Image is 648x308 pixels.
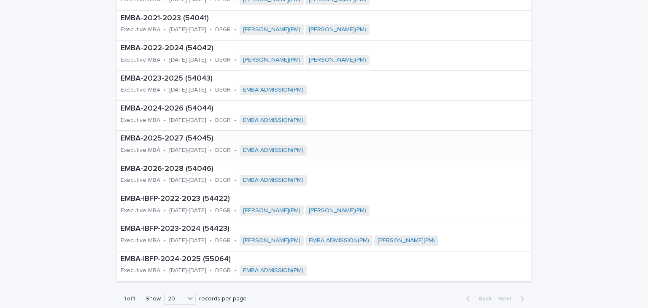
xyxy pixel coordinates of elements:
[121,86,160,94] p: Executive MBA
[210,177,212,184] p: •
[234,26,236,33] p: •
[169,86,206,94] p: [DATE]-[DATE]
[215,57,231,64] p: DEGR
[210,26,212,33] p: •
[243,177,303,184] a: EMBA ADMISSION(PM)
[169,147,206,154] p: [DATE]-[DATE]
[234,207,236,214] p: •
[121,57,160,64] p: Executive MBA
[117,71,531,101] a: EMBA-2023-2025 (54043)Executive MBA•[DATE]-[DATE]•DEGR•EMBA ADMISSION(PM)
[210,86,212,94] p: •
[121,74,400,84] p: EMBA-2023-2025 (54043)
[215,147,231,154] p: DEGR
[121,255,418,264] p: EMBA-IBFP-2024-2025 (55064)
[121,195,481,204] p: EMBA-IBFP-2022-2023 (54422)
[215,207,231,214] p: DEGR
[234,57,236,64] p: •
[243,207,300,214] a: [PERSON_NAME](PM)
[117,251,531,281] a: EMBA-IBFP-2024-2025 (55064)Executive MBA•[DATE]-[DATE]•DEGR•EMBA ADMISSION(PM)
[378,237,435,244] a: [PERSON_NAME](PM)
[164,147,166,154] p: •
[210,57,212,64] p: •
[243,147,303,154] a: EMBA ADMISSION(PM)
[234,237,236,244] p: •
[210,207,212,214] p: •
[121,267,160,274] p: Executive MBA
[495,295,531,303] button: Next
[117,11,531,41] a: EMBA-2021-2023 (54041)Executive MBA•[DATE]-[DATE]•DEGR•[PERSON_NAME](PM) [PERSON_NAME](PM)
[164,86,166,94] p: •
[117,161,531,191] a: EMBA-2026-2028 (54046)Executive MBA•[DATE]-[DATE]•DEGR•EMBA ADMISSION(PM)
[117,41,531,70] a: EMBA-2022-2024 (54042)Executive MBA•[DATE]-[DATE]•DEGR•[PERSON_NAME](PM) [PERSON_NAME](PM)
[309,26,366,33] a: [PERSON_NAME](PM)
[121,147,160,154] p: Executive MBA
[121,14,459,23] p: EMBA-2021-2023 (54041)
[121,134,401,143] p: EMBA-2025-2027 (54045)
[234,177,236,184] p: •
[215,117,231,124] p: DEGR
[121,207,160,214] p: Executive MBA
[121,26,160,33] p: Executive MBA
[459,295,495,303] button: Back
[165,294,185,303] div: 20
[498,296,517,302] span: Next
[169,207,206,214] p: [DATE]-[DATE]
[164,177,166,184] p: •
[121,165,401,174] p: EMBA-2026-2028 (54046)
[121,224,527,234] p: EMBA-IBFP-2023-2024 (54423)
[117,221,531,251] a: EMBA-IBFP-2023-2024 (54423)Executive MBA•[DATE]-[DATE]•DEGR•[PERSON_NAME](PM) EMBA ADMISSION(PM) ...
[210,267,212,274] p: •
[243,117,303,124] a: EMBA ADMISSION(PM)
[234,117,236,124] p: •
[121,44,464,53] p: EMBA-2022-2024 (54042)
[234,86,236,94] p: •
[146,295,161,303] p: Show
[164,57,166,64] p: •
[117,191,531,221] a: EMBA-IBFP-2022-2023 (54422)Executive MBA•[DATE]-[DATE]•DEGR•[PERSON_NAME](PM) [PERSON_NAME](PM)
[164,117,166,124] p: •
[309,207,366,214] a: [PERSON_NAME](PM)
[169,267,206,274] p: [DATE]-[DATE]
[215,26,231,33] p: DEGR
[243,237,300,244] a: [PERSON_NAME](PM)
[169,237,206,244] p: [DATE]-[DATE]
[215,177,231,184] p: DEGR
[473,296,491,302] span: Back
[243,26,300,33] a: [PERSON_NAME](PM)
[164,237,166,244] p: •
[164,207,166,214] p: •
[215,86,231,94] p: DEGR
[309,57,366,64] a: [PERSON_NAME](PM)
[243,86,303,94] a: EMBA ADMISSION(PM)
[210,237,212,244] p: •
[234,267,236,274] p: •
[169,26,206,33] p: [DATE]-[DATE]
[169,57,206,64] p: [DATE]-[DATE]
[164,267,166,274] p: •
[215,237,231,244] p: DEGR
[199,295,247,303] p: records per page
[210,117,212,124] p: •
[243,267,303,274] a: EMBA ADMISSION(PM)
[210,147,212,154] p: •
[121,177,160,184] p: Executive MBA
[121,117,160,124] p: Executive MBA
[169,177,206,184] p: [DATE]-[DATE]
[215,267,231,274] p: DEGR
[309,237,369,244] a: EMBA ADMISSION(PM)
[121,237,160,244] p: Executive MBA
[117,101,531,131] a: EMBA-2024-2026 (54044)Executive MBA•[DATE]-[DATE]•DEGR•EMBA ADMISSION(PM)
[164,26,166,33] p: •
[243,57,300,64] a: [PERSON_NAME](PM)
[169,117,206,124] p: [DATE]-[DATE]
[121,104,401,113] p: EMBA-2024-2026 (54044)
[117,131,531,161] a: EMBA-2025-2027 (54045)Executive MBA•[DATE]-[DATE]•DEGR•EMBA ADMISSION(PM)
[234,147,236,154] p: •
